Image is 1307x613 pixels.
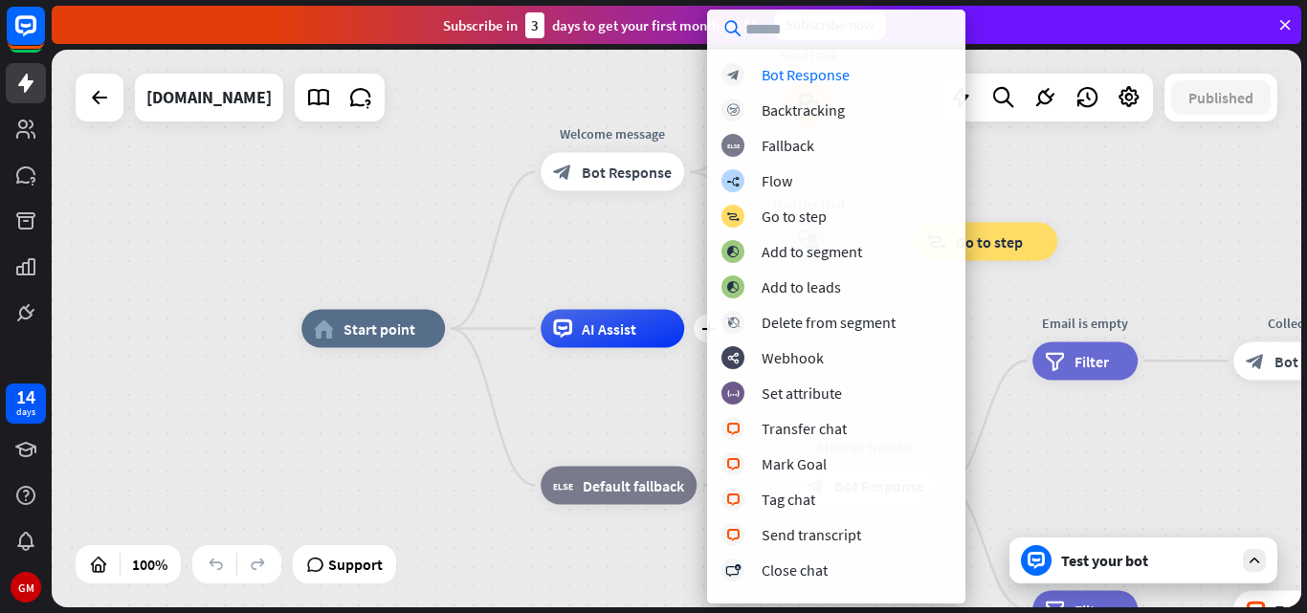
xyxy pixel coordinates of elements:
i: home_2 [314,319,334,339]
div: Close chat [762,560,828,580]
div: Tag chat [762,490,815,509]
div: Set attribute [762,383,842,403]
div: Mark Goal [762,454,827,473]
div: 100% [126,549,173,580]
i: block_fallback [727,140,740,152]
div: seekfree.mwalimotech.co.ke [146,74,272,121]
div: Add to leads [762,277,841,296]
i: webhooks [727,352,740,364]
span: Go to step [956,231,1023,251]
div: Transfer chat [762,419,847,438]
span: Default fallback [583,475,684,494]
span: Filter [1074,351,1109,370]
i: block_set_attribute [727,387,740,400]
i: builder_tree [726,175,740,187]
i: block_livechat [726,458,741,471]
i: block_delete_from_segment [727,317,740,329]
span: AI Assist [582,319,636,339]
div: Add to segment [762,242,862,261]
i: block_backtracking [727,104,740,117]
div: Subscribe in days to get your first month for $1 [443,12,759,38]
i: block_bot_response [727,69,740,81]
div: days [16,405,35,419]
div: Welcome message [526,124,698,143]
span: Bot Response [582,163,672,182]
div: 14 [16,388,35,405]
div: Flow [762,171,792,190]
i: block_livechat [726,423,741,435]
span: Start point [343,319,415,339]
i: block_livechat [726,493,741,506]
i: block_fallback [553,475,573,494]
div: Fallback [762,136,814,155]
i: block_close_chat [725,564,741,577]
span: Support [328,549,383,580]
button: Published [1171,80,1271,115]
i: filter [1045,351,1065,370]
i: block_add_to_segment [726,281,740,294]
button: Open LiveChat chat widget [15,8,73,65]
div: Email is empty [1018,313,1152,332]
div: Webhook [762,348,824,367]
div: Backtracking [762,100,845,120]
div: Test your bot [1061,551,1233,570]
div: 3 [525,12,544,38]
i: block_goto [726,210,740,223]
a: 14 days [6,383,46,424]
div: Bot Response [762,65,850,84]
i: block_add_to_segment [726,246,740,258]
div: Go to step [762,207,827,226]
div: GM [11,572,41,602]
div: Send transcript [762,525,861,544]
i: block_bot_response [1246,351,1265,370]
i: block_livechat [726,529,741,541]
div: Delete from segment [762,313,896,332]
i: plus [701,322,716,336]
i: block_bot_response [553,163,572,182]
